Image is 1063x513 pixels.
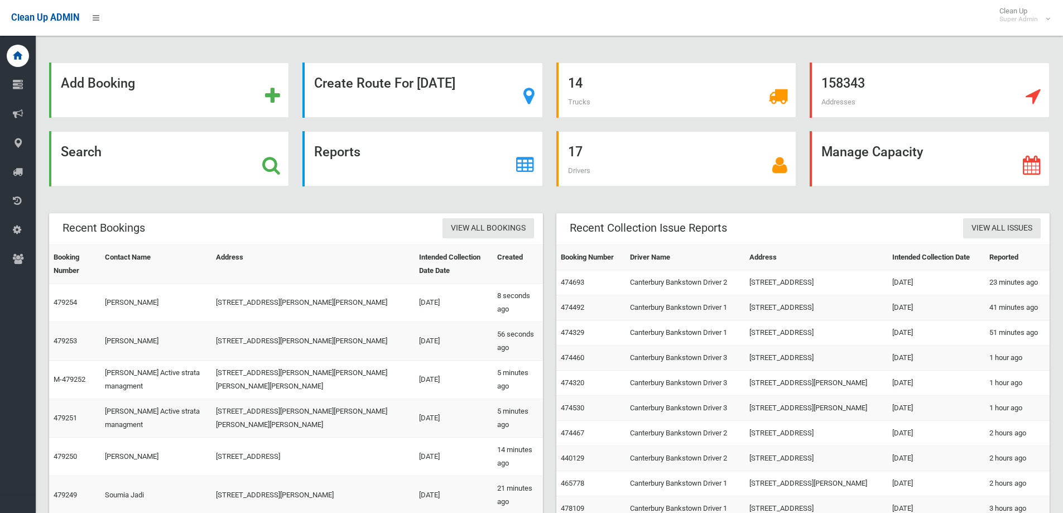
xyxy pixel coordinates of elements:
td: Canterbury Bankstown Driver 2 [626,421,745,446]
td: [DATE] [888,471,985,496]
a: 474329 [561,328,584,337]
td: 2 hours ago [985,421,1050,446]
td: Canterbury Bankstown Driver 2 [626,446,745,471]
td: 2 hours ago [985,446,1050,471]
th: Address [211,245,414,284]
span: Clean Up [994,7,1049,23]
td: Canterbury Bankstown Driver 1 [626,320,745,346]
a: Manage Capacity [810,131,1050,186]
td: 14 minutes ago [493,438,543,476]
a: 479253 [54,337,77,345]
th: Reported [985,245,1050,270]
td: [PERSON_NAME] [100,322,212,361]
a: 474693 [561,278,584,286]
td: [STREET_ADDRESS][PERSON_NAME][PERSON_NAME] [211,322,414,361]
a: 158343 Addresses [810,63,1050,118]
td: 23 minutes ago [985,270,1050,295]
td: [STREET_ADDRESS] [745,270,887,295]
td: Canterbury Bankstown Driver 3 [626,346,745,371]
a: Search [49,131,289,186]
a: 478109 [561,504,584,512]
td: Canterbury Bankstown Driver 3 [626,396,745,421]
a: 440129 [561,454,584,462]
a: View All Issues [963,218,1041,239]
td: [DATE] [415,322,493,361]
span: Drivers [568,166,590,175]
a: Create Route For [DATE] [302,63,542,118]
th: Address [745,245,887,270]
td: [STREET_ADDRESS] [745,446,887,471]
td: [STREET_ADDRESS][PERSON_NAME][PERSON_NAME][PERSON_NAME][PERSON_NAME] [211,399,414,438]
a: 17 Drivers [556,131,796,186]
span: Clean Up ADMIN [11,12,79,23]
a: 474320 [561,378,584,387]
td: [DATE] [888,270,985,295]
a: 479249 [54,491,77,499]
td: 2 hours ago [985,471,1050,496]
strong: Reports [314,144,360,160]
td: [DATE] [888,346,985,371]
td: [DATE] [888,320,985,346]
th: Created [493,245,543,284]
th: Intended Collection Date Date [415,245,493,284]
a: 474460 [561,353,584,362]
td: 5 minutes ago [493,361,543,399]
td: [STREET_ADDRESS] [745,346,887,371]
td: [STREET_ADDRESS] [745,320,887,346]
td: 1 hour ago [985,371,1050,396]
td: [DATE] [888,446,985,471]
a: View All Bookings [442,218,534,239]
a: 479254 [54,298,77,306]
td: [DATE] [415,438,493,476]
td: [DATE] [415,284,493,322]
td: 1 hour ago [985,346,1050,371]
a: Add Booking [49,63,289,118]
td: [STREET_ADDRESS] [745,295,887,320]
td: [PERSON_NAME] [100,284,212,322]
strong: 14 [568,75,583,91]
td: Canterbury Bankstown Driver 1 [626,295,745,320]
td: Canterbury Bankstown Driver 2 [626,270,745,295]
td: [DATE] [888,295,985,320]
strong: 17 [568,144,583,160]
td: [STREET_ADDRESS][PERSON_NAME][PERSON_NAME] [211,284,414,322]
td: [DATE] [888,421,985,446]
span: Trucks [568,98,590,106]
td: 8 seconds ago [493,284,543,322]
td: [STREET_ADDRESS][PERSON_NAME] [745,471,887,496]
td: [DATE] [888,371,985,396]
strong: Manage Capacity [821,144,923,160]
td: [STREET_ADDRESS][PERSON_NAME] [745,371,887,396]
td: 56 seconds ago [493,322,543,361]
td: 5 minutes ago [493,399,543,438]
td: 41 minutes ago [985,295,1050,320]
td: 1 hour ago [985,396,1050,421]
td: [DATE] [415,399,493,438]
strong: 158343 [821,75,865,91]
td: [STREET_ADDRESS][PERSON_NAME][PERSON_NAME][PERSON_NAME][PERSON_NAME] [211,361,414,399]
th: Booking Number [49,245,100,284]
td: [DATE] [415,361,493,399]
td: Canterbury Bankstown Driver 1 [626,471,745,496]
header: Recent Collection Issue Reports [556,217,740,239]
th: Contact Name [100,245,212,284]
td: [PERSON_NAME] [100,438,212,476]
a: 474467 [561,429,584,437]
td: Canterbury Bankstown Driver 3 [626,371,745,396]
td: [STREET_ADDRESS] [745,421,887,446]
strong: Search [61,144,102,160]
td: [DATE] [888,396,985,421]
td: [STREET_ADDRESS] [211,438,414,476]
td: [PERSON_NAME] Active strata managment [100,399,212,438]
a: 465778 [561,479,584,487]
header: Recent Bookings [49,217,158,239]
th: Driver Name [626,245,745,270]
a: 479251 [54,414,77,422]
strong: Create Route For [DATE] [314,75,455,91]
td: [PERSON_NAME] Active strata managment [100,361,212,399]
small: Super Admin [999,15,1038,23]
a: 474492 [561,303,584,311]
td: 51 minutes ago [985,320,1050,346]
a: 479250 [54,452,77,461]
strong: Add Booking [61,75,135,91]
